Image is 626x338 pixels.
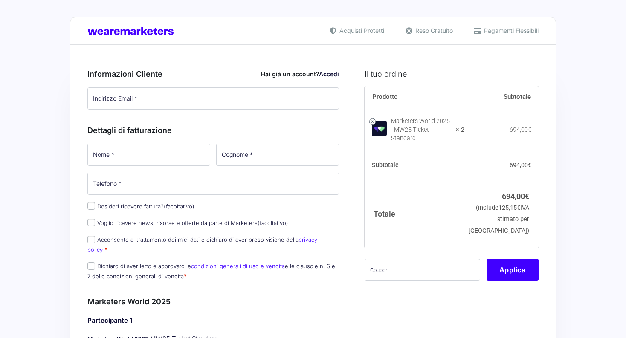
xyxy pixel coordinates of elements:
bdi: 694,00 [510,162,531,168]
h3: Il tuo ordine [365,68,539,80]
input: Acconsento al trattamento dei miei dati e dichiaro di aver preso visione dellaprivacy policy [87,236,95,243]
label: Desideri ricevere fattura? [87,203,194,210]
span: € [525,192,529,201]
span: € [517,204,520,211]
input: Indirizzo Email * [87,87,339,110]
th: Totale [365,179,465,248]
span: Reso Gratuito [413,26,453,35]
a: condizioni generali di uso e vendita [191,263,285,269]
span: Acquisti Protetti [337,26,384,35]
span: (facoltativo) [258,220,288,226]
strong: × 2 [456,126,464,134]
bdi: 694,00 [502,192,529,201]
small: (include IVA stimato per [GEOGRAPHIC_DATA]) [469,204,529,234]
img: Marketers World 2025 - MW25 Ticket Standard [372,121,387,136]
label: Dichiaro di aver letto e approvato le e le clausole n. 6 e 7 delle condizioni generali di vendita [87,263,335,279]
h3: Marketers World 2025 [87,296,339,307]
h3: Dettagli di fatturazione [87,124,339,136]
th: Subtotale [365,152,465,179]
input: Desideri ricevere fattura?(facoltativo) [87,202,95,210]
a: privacy policy [87,236,317,253]
input: Cognome * [216,144,339,166]
bdi: 694,00 [510,126,531,133]
input: Voglio ricevere news, risorse e offerte da parte di Marketers(facoltativo) [87,219,95,226]
div: Hai già un account? [261,69,339,78]
h4: Partecipante 1 [87,316,339,326]
span: 125,15 [498,204,520,211]
input: Telefono * [87,173,339,195]
input: Nome * [87,144,210,166]
input: Coupon [365,259,480,281]
button: Applica [487,259,539,281]
span: € [528,162,531,168]
div: Marketers World 2025 - MW25 Ticket Standard [391,117,451,143]
th: Subtotale [464,86,539,108]
span: (facoltativo) [164,203,194,210]
label: Voglio ricevere news, risorse e offerte da parte di Marketers [87,220,288,226]
input: Dichiaro di aver letto e approvato lecondizioni generali di uso e venditae le clausole n. 6 e 7 d... [87,262,95,270]
h3: Informazioni Cliente [87,68,339,80]
a: Accedi [319,70,339,78]
th: Prodotto [365,86,465,108]
label: Acconsento al trattamento dei miei dati e dichiaro di aver preso visione della [87,236,317,253]
span: € [528,126,531,133]
span: Pagamenti Flessibili [482,26,539,35]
